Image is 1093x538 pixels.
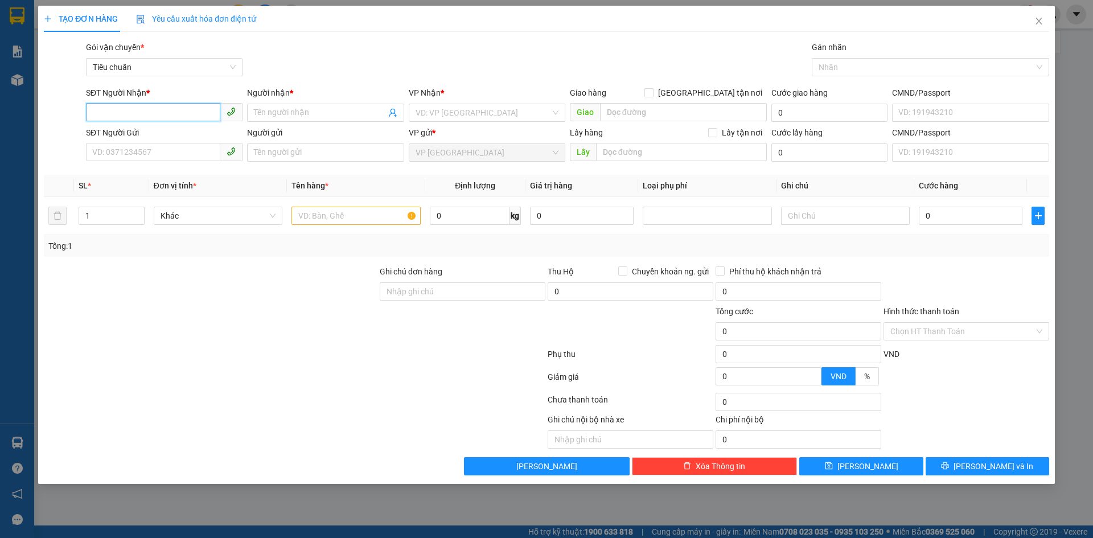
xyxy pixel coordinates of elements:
[831,372,847,381] span: VND
[380,267,442,276] label: Ghi chú đơn hàng
[600,103,767,121] input: Dọc đường
[771,128,823,137] label: Cước lấy hàng
[455,181,495,190] span: Định lượng
[548,430,713,449] input: Nhập ghi chú
[919,181,958,190] span: Cước hàng
[771,88,828,97] label: Cước giao hàng
[570,103,600,121] span: Giao
[548,413,713,430] div: Ghi chú nội bộ nhà xe
[570,88,606,97] span: Giao hàng
[154,181,196,190] span: Đơn vị tính
[954,460,1033,473] span: [PERSON_NAME] và In
[247,126,404,139] div: Người gửi
[291,181,328,190] span: Tên hàng
[516,460,577,473] span: [PERSON_NAME]
[781,207,910,225] input: Ghi Chú
[48,240,422,252] div: Tổng: 1
[530,181,572,190] span: Giá trị hàng
[717,126,767,139] span: Lấy tận nơi
[926,457,1049,475] button: printer[PERSON_NAME] và In
[136,14,256,23] span: Yêu cầu xuất hóa đơn điện tử
[546,371,714,391] div: Giảm giá
[941,462,949,471] span: printer
[716,413,881,430] div: Chi phí nội bộ
[627,265,713,278] span: Chuyển khoản ng. gửi
[546,348,714,368] div: Phụ thu
[632,457,798,475] button: deleteXóa Thông tin
[409,88,441,97] span: VP Nhận
[161,207,276,224] span: Khác
[892,87,1049,99] div: CMND/Passport
[725,265,826,278] span: Phí thu hộ khách nhận trả
[884,307,959,316] label: Hình thức thanh toán
[812,43,847,52] label: Gán nhãn
[380,282,545,301] input: Ghi chú đơn hàng
[1032,207,1044,225] button: plus
[864,372,870,381] span: %
[86,126,243,139] div: SĐT Người Gửi
[654,87,767,99] span: [GEOGRAPHIC_DATA] tận nơi
[799,457,923,475] button: save[PERSON_NAME]
[44,14,118,23] span: TẠO ĐƠN HÀNG
[1034,17,1043,26] span: close
[546,393,714,413] div: Chưa thanh toán
[227,147,236,156] span: phone
[1023,6,1055,38] button: Close
[771,104,887,122] input: Cước giao hàng
[409,126,565,139] div: VP gửi
[1032,211,1043,220] span: plus
[509,207,521,225] span: kg
[44,15,52,23] span: plus
[48,207,67,225] button: delete
[776,175,914,197] th: Ghi chú
[548,267,574,276] span: Thu Hộ
[227,107,236,116] span: phone
[837,460,898,473] span: [PERSON_NAME]
[291,207,420,225] input: VD: Bàn, Ghế
[530,207,634,225] input: 0
[79,181,88,190] span: SL
[416,144,558,161] span: VP Đà Lạt
[136,15,145,24] img: icon
[93,59,236,76] span: Tiêu chuẩn
[86,87,243,99] div: SĐT Người Nhận
[388,108,397,117] span: user-add
[570,143,596,161] span: Lấy
[247,87,404,99] div: Người nhận
[464,457,630,475] button: [PERSON_NAME]
[771,143,887,162] input: Cước lấy hàng
[716,307,753,316] span: Tổng cước
[892,126,1049,139] div: CMND/Passport
[570,128,603,137] span: Lấy hàng
[638,175,776,197] th: Loại phụ phí
[884,350,899,359] span: VND
[86,43,144,52] span: Gói vận chuyển
[696,460,745,473] span: Xóa Thông tin
[596,143,767,161] input: Dọc đường
[825,462,833,471] span: save
[683,462,691,471] span: delete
